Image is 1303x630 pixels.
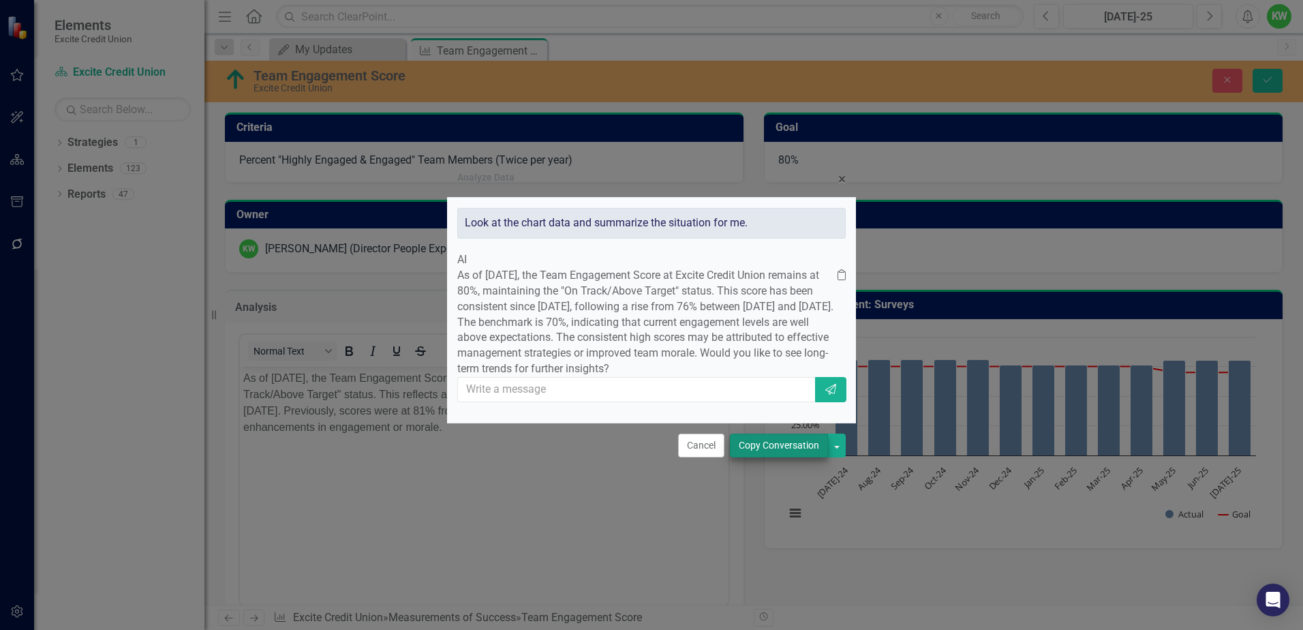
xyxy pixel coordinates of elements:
[730,434,828,457] button: Copy Conversation
[678,434,724,457] button: Cancel
[838,171,846,187] span: ×
[1257,584,1289,616] div: Open Intercom Messenger
[3,3,485,69] p: As of [DATE], the Team Engagement Score at Excite Credit Union is 80%, maintaining the "On Track/...
[457,208,846,239] div: Look at the chart data and summarize the situation for me.
[457,377,816,402] input: Write a message
[457,268,838,377] p: As of [DATE], the Team Engagement Score at Excite Credit Union remains at 80%, maintaining the "O...
[457,252,846,268] div: AI
[457,172,515,183] div: Analyze Data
